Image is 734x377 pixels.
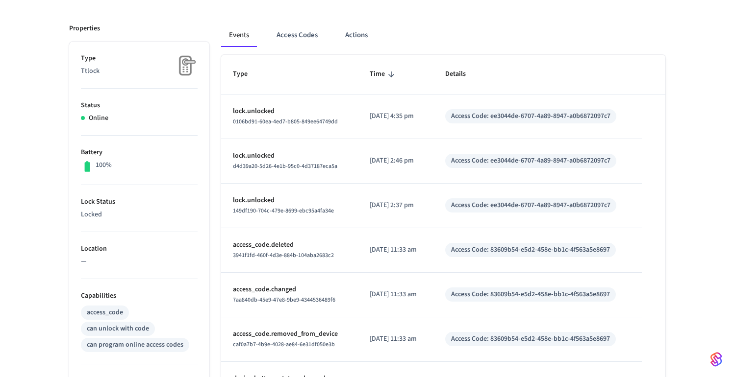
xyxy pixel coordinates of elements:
[81,147,198,158] p: Battery
[87,340,183,350] div: can program online access codes
[370,334,422,344] p: [DATE] 11:33 am
[81,100,198,111] p: Status
[370,245,422,255] p: [DATE] 11:33 am
[89,113,108,123] p: Online
[81,244,198,254] p: Location
[451,200,610,211] div: Access Code: ee3044de-6707-4a89-8947-a0b6872097c7
[451,334,610,344] div: Access Code: 83609b54-e5d2-458e-bb1c-4f563a5e8697
[221,24,665,47] div: ant example
[233,118,338,126] span: 0106bd91-60ea-4ed7-b805-849ee64749dd
[87,307,123,318] div: access_code
[221,24,257,47] button: Events
[81,210,198,220] p: Locked
[87,324,149,334] div: can unlock with code
[451,111,610,121] div: Access Code: ee3044de-6707-4a89-8947-a0b6872097c7
[370,200,422,211] p: [DATE] 2:37 pm
[233,296,335,304] span: 7aa840db-45e9-47e8-9be9-4344536489f6
[233,162,337,170] span: d4d39a20-5d26-4e1b-95c0-4d37187eca5a
[233,67,260,82] span: Type
[69,24,100,34] p: Properties
[370,67,398,82] span: Time
[233,251,334,259] span: 3941f1fd-460f-4d3e-884b-104aba2683c2
[445,67,479,82] span: Details
[233,240,347,250] p: access_code.deleted
[233,340,335,349] span: caf0a7b7-4b9e-4028-ae84-6e31df050e3b
[451,245,610,255] div: Access Code: 83609b54-e5d2-458e-bb1c-4f563a5e8697
[451,289,610,300] div: Access Code: 83609b54-e5d2-458e-bb1c-4f563a5e8697
[269,24,326,47] button: Access Codes
[710,352,722,367] img: SeamLogoGradient.69752ec5.svg
[233,106,347,117] p: lock.unlocked
[370,156,422,166] p: [DATE] 2:46 pm
[81,291,198,301] p: Capabilities
[233,195,347,206] p: lock.unlocked
[96,160,112,170] p: 100%
[81,257,198,267] p: —
[337,24,376,47] button: Actions
[233,151,347,161] p: lock.unlocked
[233,284,347,295] p: access_code.changed
[81,53,198,64] p: Type
[81,197,198,207] p: Lock Status
[451,156,610,166] div: Access Code: ee3044de-6707-4a89-8947-a0b6872097c7
[370,111,422,121] p: [DATE] 4:35 pm
[233,329,347,339] p: access_code.removed_from_device
[81,66,198,76] p: Ttlock
[173,53,198,78] img: Placeholder Lock Image
[233,207,334,215] span: 149df190-704c-479e-8699-ebc95a4fa34e
[370,289,422,300] p: [DATE] 11:33 am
